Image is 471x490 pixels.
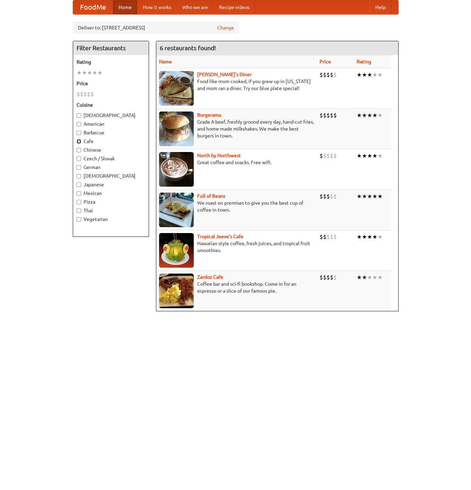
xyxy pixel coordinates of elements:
[333,193,337,200] li: $
[333,274,337,281] li: $
[77,216,145,223] label: Vegetarian
[377,193,383,200] li: ★
[323,112,326,119] li: $
[197,193,225,199] a: Full of Beans
[320,152,323,160] li: $
[77,190,145,197] label: Mexican
[333,233,337,241] li: $
[367,193,372,200] li: ★
[367,71,372,79] li: ★
[159,240,314,254] p: Hawaiian style coffee, fresh juices, and tropical fruit smoothies.
[320,274,323,281] li: $
[77,155,145,162] label: Czech / Slovak
[159,274,194,308] img: zardoz.jpg
[77,208,81,213] input: Thai
[77,59,145,65] h5: Rating
[213,0,255,14] a: Recipe videos
[326,112,330,119] li: $
[77,121,145,127] label: American
[159,159,314,166] p: Great coffee and snacks. Free wifi.
[326,152,330,160] li: $
[77,138,145,145] label: Cafe
[84,90,87,98] li: $
[77,181,145,188] label: Japanese
[320,233,323,241] li: $
[77,90,80,98] li: $
[90,90,94,98] li: $
[159,78,314,92] p: Food like mom cooked, if you grew up in [US_STATE] and mom ran a diner. Try our blue plate special!
[330,112,333,119] li: $
[326,71,330,79] li: $
[372,112,377,119] li: ★
[357,274,362,281] li: ★
[323,193,326,200] li: $
[217,24,234,31] a: Change
[73,0,113,14] a: FoodMe
[323,71,326,79] li: $
[320,112,323,119] li: $
[159,71,194,106] img: sallys.jpg
[320,71,323,79] li: $
[77,101,145,108] h5: Cuisine
[362,274,367,281] li: ★
[320,193,323,200] li: $
[197,72,252,77] a: [PERSON_NAME]'s Diner
[377,274,383,281] li: ★
[357,193,362,200] li: ★
[159,193,194,227] img: beans.jpg
[323,152,326,160] li: $
[367,233,372,241] li: ★
[77,146,145,153] label: Chinese
[326,193,330,200] li: $
[330,274,333,281] li: $
[77,112,145,119] label: [DEMOGRAPHIC_DATA]
[362,71,367,79] li: ★
[197,274,223,280] a: Zardoz Cafe
[330,152,333,160] li: $
[87,90,90,98] li: $
[77,80,145,87] h5: Price
[77,182,81,187] input: Japanese
[77,113,81,118] input: [DEMOGRAPHIC_DATA]
[330,71,333,79] li: $
[362,112,367,119] li: ★
[159,112,194,146] img: burgerama.jpg
[77,69,82,77] li: ★
[333,112,337,119] li: $
[330,233,333,241] li: $
[367,152,372,160] li: ★
[159,280,314,294] p: Coffee bar and sci-fi bookshop. Come in for an espresso or a slice of our famous pie.
[77,174,81,178] input: [DEMOGRAPHIC_DATA]
[357,71,362,79] li: ★
[333,71,337,79] li: $
[377,233,383,241] li: ★
[77,122,81,126] input: American
[77,207,145,214] label: Thai
[362,152,367,160] li: ★
[159,233,194,268] img: jeeves.jpg
[77,164,145,171] label: German
[372,152,377,160] li: ★
[197,112,221,118] a: Burgerama
[80,90,84,98] li: $
[326,233,330,241] li: $
[97,69,103,77] li: ★
[137,0,177,14] a: How it works
[367,112,372,119] li: ★
[159,59,172,64] a: Name
[197,153,241,158] a: North by Northwest
[159,152,194,187] img: north.jpg
[330,193,333,200] li: $
[197,234,243,239] a: Tropical Jeeve's Cafe
[87,69,92,77] li: ★
[357,112,362,119] li: ★
[370,0,391,14] a: Help
[77,157,81,161] input: Czech / Slovak
[320,59,331,64] a: Price
[362,233,367,241] li: ★
[159,118,314,139] p: Grade A beef, freshly ground every day, hand-cut fries, and home-made milkshakes. We make the bes...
